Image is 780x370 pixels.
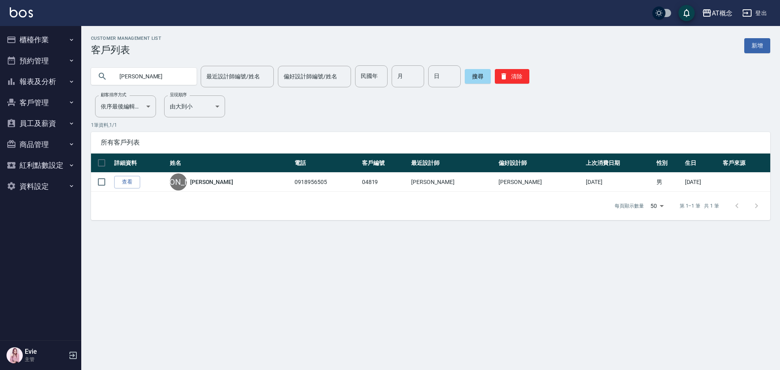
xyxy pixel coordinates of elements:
[683,154,721,173] th: 生日
[164,95,225,117] div: 由大到小
[3,176,78,197] button: 資料設定
[3,113,78,134] button: 員工及薪資
[292,154,360,173] th: 電話
[360,173,409,192] td: 04819
[3,71,78,92] button: 報表及分析
[25,356,66,363] p: 主管
[744,38,770,53] a: 新增
[95,95,156,117] div: 依序最後編輯時間
[3,50,78,71] button: 預約管理
[584,173,654,192] td: [DATE]
[91,36,161,41] h2: Customer Management List
[496,173,584,192] td: [PERSON_NAME]
[3,29,78,50] button: 櫃檯作業
[654,173,683,192] td: 男
[739,6,770,21] button: 登出
[615,202,644,210] p: 每頁顯示數量
[721,154,770,173] th: 客戶來源
[654,154,683,173] th: 性別
[91,44,161,56] h3: 客戶列表
[25,348,66,356] h5: Evie
[496,154,584,173] th: 偏好設計師
[292,173,360,192] td: 0918956505
[6,347,23,364] img: Person
[112,154,168,173] th: 詳細資料
[170,92,187,98] label: 呈現順序
[101,138,760,147] span: 所有客戶列表
[91,121,770,129] p: 1 筆資料, 1 / 1
[114,176,140,188] a: 查看
[114,65,190,87] input: 搜尋關鍵字
[101,92,126,98] label: 顧客排序方式
[680,202,719,210] p: 第 1–1 筆 共 1 筆
[584,154,654,173] th: 上次消費日期
[10,7,33,17] img: Logo
[409,154,496,173] th: 最近設計師
[3,134,78,155] button: 商品管理
[3,92,78,113] button: 客戶管理
[190,178,233,186] a: [PERSON_NAME]
[465,69,491,84] button: 搜尋
[3,155,78,176] button: 紅利點數設定
[712,8,732,18] div: AT概念
[495,69,529,84] button: 清除
[168,154,292,173] th: 姓名
[647,195,667,217] div: 50
[360,154,409,173] th: 客戶編號
[699,5,736,22] button: AT概念
[409,173,496,192] td: [PERSON_NAME]
[683,173,721,192] td: [DATE]
[170,173,187,190] div: [PERSON_NAME]
[678,5,695,21] button: save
